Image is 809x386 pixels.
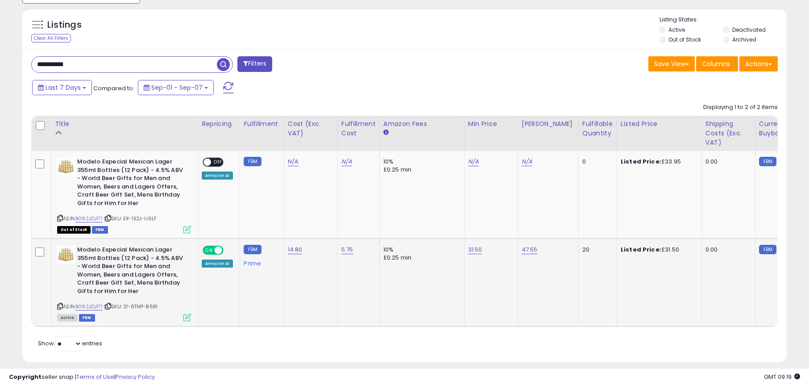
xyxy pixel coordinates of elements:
[288,119,334,138] div: Cost (Exc. VAT)
[383,119,461,129] div: Amazon Fees
[75,303,103,310] a: B092JDJ171
[621,246,695,254] div: £31.50
[522,157,532,166] a: N/A
[732,26,766,34] label: Deactivated
[211,159,225,166] span: OFF
[288,245,303,254] a: 14.80
[468,245,482,254] a: 31.50
[237,56,272,72] button: Filters
[759,245,776,254] small: FBM
[244,157,261,166] small: FBM
[138,80,214,95] button: Sep-01 - Sep-07
[104,215,157,222] span: | SKU: EX-132J-U6LF
[57,246,75,264] img: 51AUg9qIBjL._SL40_.jpg
[668,26,685,34] label: Active
[202,172,233,180] div: Amazon AI
[104,303,158,310] span: | SKU: 21-6TNP-86R1
[648,56,695,71] button: Save View
[9,373,155,382] div: seller snap | |
[621,157,661,166] b: Listed Price:
[116,373,155,381] a: Privacy Policy
[32,80,92,95] button: Last 7 Days
[582,119,613,138] div: Fulfillable Quantity
[468,157,479,166] a: N/A
[696,56,738,71] button: Columns
[77,158,186,210] b: Modelo Especial Mexican Lager 355ml Bottles (12 Pack) - 4.5% ABV - World Beer Gifts for Men and W...
[582,158,610,166] div: 0
[621,119,698,129] div: Listed Price
[522,245,538,254] a: 47.55
[46,83,81,92] span: Last 7 Days
[668,36,701,43] label: Out of Stock
[79,314,95,322] span: FBM
[759,119,805,138] div: Current Buybox Price
[703,103,778,112] div: Displaying 1 to 2 of 2 items
[244,245,261,254] small: FBM
[383,158,457,166] div: 10%
[151,83,203,92] span: Sep-01 - Sep-07
[31,34,71,42] div: Clear All Filters
[93,84,134,92] span: Compared to:
[244,119,280,129] div: Fulfillment
[244,256,277,267] div: Prime
[759,157,776,166] small: FBM
[9,373,41,381] strong: Copyright
[202,119,236,129] div: Repricing
[57,246,191,320] div: ASIN:
[57,314,78,322] span: All listings currently available for purchase on Amazon
[55,119,194,129] div: Title
[383,129,389,137] small: Amazon Fees.
[522,119,575,129] div: [PERSON_NAME]
[705,158,748,166] div: 0.00
[660,16,787,24] p: Listing States:
[383,254,457,262] div: £0.25 min
[341,157,352,166] a: N/A
[702,59,730,68] span: Columns
[75,215,103,222] a: B092JDJ171
[76,373,114,381] a: Terms of Use
[203,247,215,254] span: ON
[383,246,457,254] div: 10%
[47,19,82,31] h5: Listings
[57,158,75,176] img: 51AUg9qIBjL._SL40_.jpg
[705,119,751,147] div: Shipping Costs (Exc. VAT)
[468,119,514,129] div: Min Price
[341,245,353,254] a: 5.75
[92,226,108,234] span: FBM
[38,339,102,348] span: Show: entries
[222,247,236,254] span: OFF
[621,158,695,166] div: £33.95
[732,36,756,43] label: Archived
[383,166,457,174] div: £0.25 min
[77,246,186,298] b: Modelo Especial Mexican Lager 355ml Bottles (12 Pack) - 4.5% ABV - World Beer Gifts for Men and W...
[288,157,299,166] a: N/A
[582,246,610,254] div: 20
[57,226,91,234] span: All listings that are currently out of stock and unavailable for purchase on Amazon
[705,246,748,254] div: 0.00
[764,373,800,381] span: 2025-09-16 09:19 GMT
[739,56,778,71] button: Actions
[202,260,233,268] div: Amazon AI
[341,119,376,138] div: Fulfillment Cost
[57,158,191,232] div: ASIN:
[621,245,661,254] b: Listed Price:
